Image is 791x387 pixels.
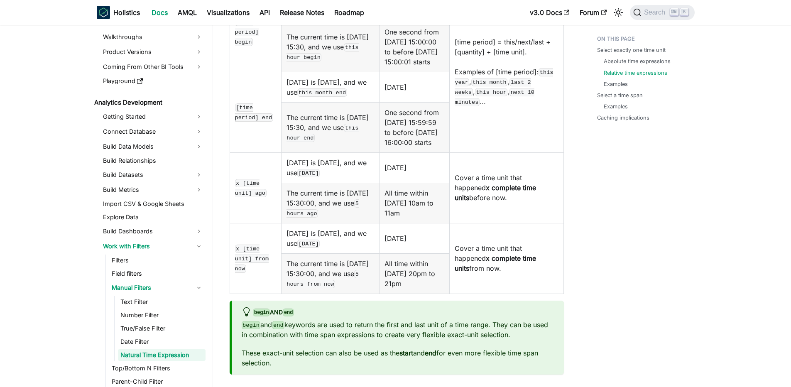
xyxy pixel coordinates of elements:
td: The current time is [DATE] 15:30, and we use [282,102,380,152]
a: Product Versions [100,45,206,59]
td: The current time is [DATE] 15:30:00, and we use [282,183,380,223]
a: Walkthroughs [100,30,206,44]
td: One second from [DATE] 15:59:59 to before [DATE] 16:00:00 starts [380,102,450,152]
strong: start [399,349,413,357]
a: Select a time span [597,91,643,99]
code: end [283,309,294,316]
code: this month end [297,88,347,97]
a: Release Notes [275,6,329,19]
code: begin [253,309,270,316]
a: Caching implications [597,114,649,122]
a: Forum [575,6,612,19]
p: and keywords are used to return the first and last unit of a time range. They can be used in comb... [242,320,554,340]
a: Work with Filters [100,240,206,253]
td: [DATE] is [DATE], and we use [282,223,380,253]
a: Build Dashboards [100,225,206,238]
code: 5 hours from now [287,270,359,288]
td: [DATE] [380,152,450,183]
div: and [242,307,554,318]
code: x [time unit] ago [235,179,267,197]
a: Import CSV & Google Sheets [100,198,206,210]
code: this hour [475,88,508,96]
code: end [272,321,284,329]
button: Switch between dark and light mode (currently light mode) [612,6,625,19]
td: All time within [DATE] 10am to 11am [380,183,450,223]
a: Top/Bottom N Filters [109,363,206,374]
strong: x complete time units [455,254,536,272]
a: Connect Database [100,125,206,138]
span: Search [642,9,670,16]
td: Cover a time unit that happened from now. [450,223,563,294]
a: API [255,6,275,19]
code: [DATE] [297,240,320,248]
code: begin [242,321,261,329]
code: this hour end [287,124,358,142]
td: [DATE] [380,223,450,253]
td: Cover a time unit that happened before now. [450,152,563,223]
a: Natural Time Expression [118,349,206,361]
a: Visualizations [202,6,255,19]
td: [DATE] is [DATE], and we use [282,152,380,183]
a: Coming From Other BI Tools [100,60,206,73]
a: Examples [604,103,628,110]
td: All time within [DATE] 20pm to 21pm [380,253,450,294]
td: The current time is [DATE] 15:30, and we use [282,22,380,72]
a: Number Filter [118,309,206,321]
a: v3.0 Docs [525,6,575,19]
a: Getting Started [100,110,206,123]
img: Holistics [97,6,110,19]
td: One second from [DATE] 15:00:00 to before [DATE] 15:00:01 starts [380,22,450,72]
a: Build Metrics [100,183,206,196]
nav: Docs sidebar [88,25,213,387]
code: [time period] begin [235,18,259,46]
a: True/False Filter [118,323,206,334]
strong: x complete time units [455,184,536,202]
kbd: K [680,8,688,16]
a: Build Datasets [100,168,206,181]
a: AMQL [173,6,202,19]
td: [DATE] [380,72,450,102]
code: x [time unit] from now [235,245,269,273]
code: [DATE] [297,169,320,177]
a: Build Relationships [100,155,206,167]
a: Examples [604,80,628,88]
a: Date Filter [118,336,206,348]
code: 5 hours ago [287,199,359,218]
td: [DATE] is [DATE], and we use [282,72,380,102]
code: this month [471,78,507,86]
a: Relative time expressions [604,69,667,77]
a: Build Data Models [100,140,206,153]
strong: end [425,349,436,357]
td: The current time is [DATE] 15:30:00, and we use [282,253,380,294]
a: Explore Data [100,211,206,223]
a: Manual Filters [109,281,206,294]
a: Roadmap [329,6,369,19]
b: Holistics [113,7,140,17]
a: Select exactly one time unit [597,46,666,54]
a: Analytics Development [92,97,206,108]
button: Search (Ctrl+K) [630,5,694,20]
a: Filters [109,255,206,266]
a: Docs [147,6,173,19]
code: this hour begin [287,43,358,61]
a: HolisticsHolistics [97,6,140,19]
a: Absolute time expressions [604,57,671,65]
a: Text Filter [118,296,206,308]
a: Field filters [109,268,206,279]
a: Playground [100,75,206,87]
p: These exact-unit selection can also be used as the and for even more flexible time span selection. [242,348,554,368]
